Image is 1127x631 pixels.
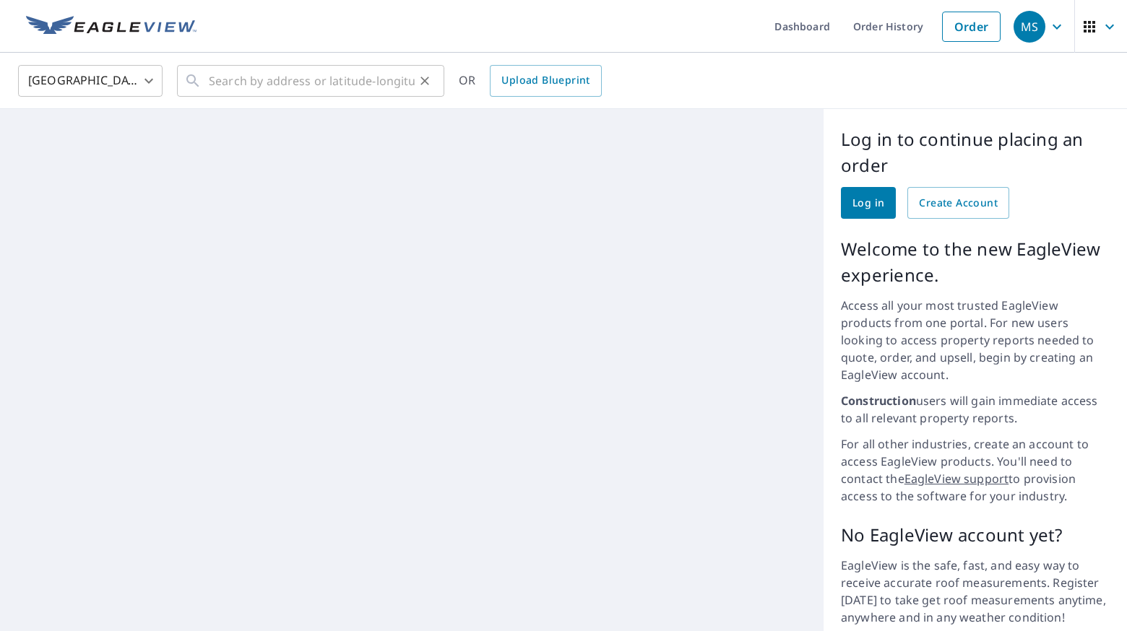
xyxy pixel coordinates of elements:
[1014,11,1045,43] div: MS
[841,297,1110,383] p: Access all your most trusted EagleView products from one portal. For new users looking to access ...
[841,557,1110,626] p: EagleView is the safe, fast, and easy way to receive accurate roof measurements. Register [DATE] ...
[501,71,590,90] span: Upload Blueprint
[841,393,916,409] strong: Construction
[841,435,1110,505] p: For all other industries, create an account to access EagleView products. You'll need to contact ...
[490,65,601,97] a: Upload Blueprint
[209,61,415,101] input: Search by address or latitude-longitude
[415,71,435,91] button: Clear
[841,126,1110,178] p: Log in to continue placing an order
[841,392,1110,427] p: users will gain immediate access to all relevant property reports.
[919,194,998,212] span: Create Account
[841,236,1110,288] p: Welcome to the new EagleView experience.
[942,12,1001,42] a: Order
[18,61,163,101] div: [GEOGRAPHIC_DATA]
[459,65,602,97] div: OR
[26,16,197,38] img: EV Logo
[907,187,1009,219] a: Create Account
[852,194,884,212] span: Log in
[841,522,1110,548] p: No EagleView account yet?
[904,471,1009,487] a: EagleView support
[841,187,896,219] a: Log in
